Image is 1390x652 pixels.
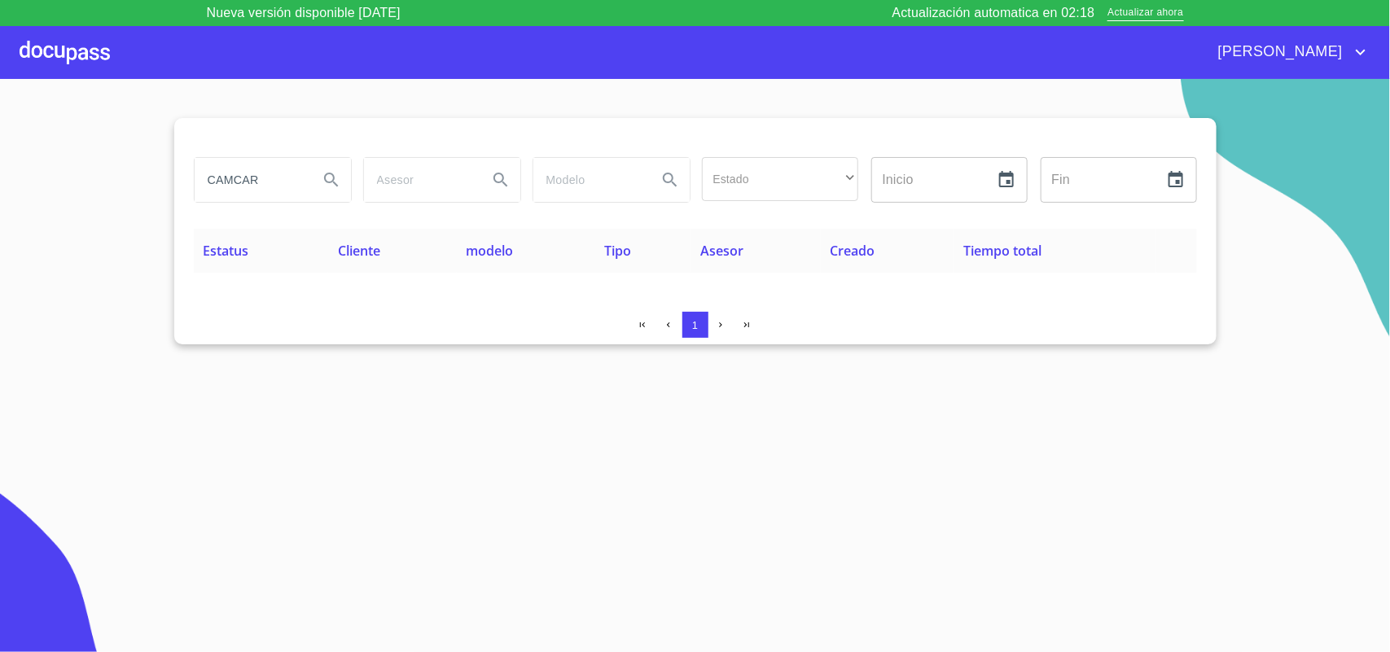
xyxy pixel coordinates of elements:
span: [PERSON_NAME] [1206,39,1351,65]
p: Nueva versión disponible [DATE] [207,3,401,23]
span: Cliente [338,242,380,260]
span: Tiempo total [963,242,1041,260]
span: modelo [467,242,514,260]
input: search [533,158,644,202]
span: Creado [831,242,875,260]
span: Tipo [604,242,631,260]
button: Search [481,160,520,199]
p: Actualización automatica en 02:18 [892,3,1095,23]
button: Search [312,160,351,199]
span: Asesor [700,242,743,260]
input: search [364,158,475,202]
span: Actualizar ahora [1107,5,1183,22]
button: Search [651,160,690,199]
button: account of current user [1206,39,1370,65]
input: search [195,158,305,202]
span: 1 [692,319,698,331]
div: ​ [702,157,858,201]
button: 1 [682,312,708,338]
span: Estatus [204,242,249,260]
